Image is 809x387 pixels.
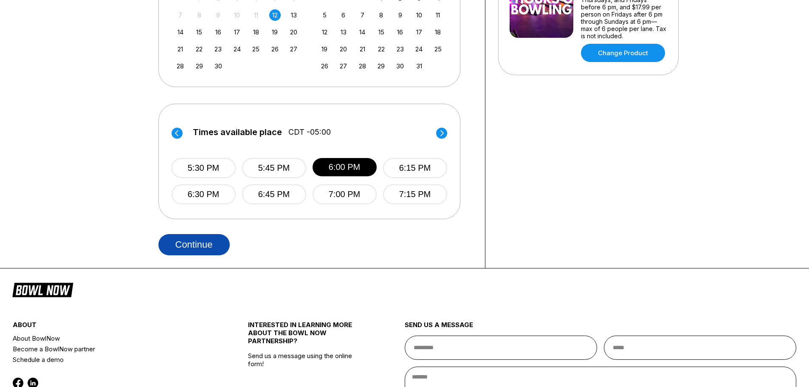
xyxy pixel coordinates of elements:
[375,26,387,38] div: Choose Wednesday, October 15th, 2025
[172,184,236,204] button: 6:30 PM
[432,9,444,21] div: Choose Saturday, October 11th, 2025
[405,321,797,336] div: send us a message
[319,60,330,72] div: Choose Sunday, October 26th, 2025
[338,43,349,55] div: Choose Monday, October 20th, 2025
[212,26,224,38] div: Choose Tuesday, September 16th, 2025
[194,9,205,21] div: Not available Monday, September 8th, 2025
[413,60,425,72] div: Choose Friday, October 31st, 2025
[338,60,349,72] div: Choose Monday, October 27th, 2025
[288,9,299,21] div: Choose Saturday, September 13th, 2025
[231,26,243,38] div: Choose Wednesday, September 17th, 2025
[319,26,330,38] div: Choose Sunday, October 12th, 2025
[413,9,425,21] div: Choose Friday, October 10th, 2025
[194,60,205,72] div: Choose Monday, September 29th, 2025
[338,26,349,38] div: Choose Monday, October 13th, 2025
[242,158,306,178] button: 5:45 PM
[313,184,377,204] button: 7:00 PM
[175,26,186,38] div: Choose Sunday, September 14th, 2025
[338,9,349,21] div: Choose Monday, October 6th, 2025
[375,9,387,21] div: Choose Wednesday, October 8th, 2025
[357,9,368,21] div: Choose Tuesday, October 7th, 2025
[248,321,366,352] div: INTERESTED IN LEARNING MORE ABOUT THE BOWL NOW PARTNERSHIP?
[357,43,368,55] div: Choose Tuesday, October 21st, 2025
[172,158,236,178] button: 5:30 PM
[250,9,262,21] div: Not available Thursday, September 11th, 2025
[231,9,243,21] div: Not available Wednesday, September 10th, 2025
[250,26,262,38] div: Choose Thursday, September 18th, 2025
[413,43,425,55] div: Choose Friday, October 24th, 2025
[212,9,224,21] div: Not available Tuesday, September 9th, 2025
[269,26,281,38] div: Choose Friday, September 19th, 2025
[395,26,406,38] div: Choose Thursday, October 16th, 2025
[432,43,444,55] div: Choose Saturday, October 25th, 2025
[395,43,406,55] div: Choose Thursday, October 23rd, 2025
[231,43,243,55] div: Choose Wednesday, September 24th, 2025
[175,43,186,55] div: Choose Sunday, September 21st, 2025
[413,26,425,38] div: Choose Friday, October 17th, 2025
[175,60,186,72] div: Choose Sunday, September 28th, 2025
[395,9,406,21] div: Choose Thursday, October 9th, 2025
[383,184,447,204] button: 7:15 PM
[319,9,330,21] div: Choose Sunday, October 5th, 2025
[194,43,205,55] div: Choose Monday, September 22nd, 2025
[357,26,368,38] div: Choose Tuesday, October 14th, 2025
[395,60,406,72] div: Choose Thursday, October 30th, 2025
[375,43,387,55] div: Choose Wednesday, October 22nd, 2025
[432,26,444,38] div: Choose Saturday, October 18th, 2025
[158,234,230,255] button: Continue
[288,127,331,137] span: CDT -05:00
[13,321,209,333] div: about
[313,158,377,176] button: 6:00 PM
[193,127,282,137] span: Times available place
[383,158,447,178] button: 6:15 PM
[288,43,299,55] div: Choose Saturday, September 27th, 2025
[581,44,665,62] a: Change Product
[175,9,186,21] div: Not available Sunday, September 7th, 2025
[288,26,299,38] div: Choose Saturday, September 20th, 2025
[319,43,330,55] div: Choose Sunday, October 19th, 2025
[212,43,224,55] div: Choose Tuesday, September 23rd, 2025
[13,333,209,344] a: About BowlNow
[269,9,281,21] div: Choose Friday, September 12th, 2025
[375,60,387,72] div: Choose Wednesday, October 29th, 2025
[13,354,209,365] a: Schedule a demo
[269,43,281,55] div: Choose Friday, September 26th, 2025
[13,344,209,354] a: Become a BowlNow partner
[357,60,368,72] div: Choose Tuesday, October 28th, 2025
[242,184,306,204] button: 6:45 PM
[212,60,224,72] div: Choose Tuesday, September 30th, 2025
[194,26,205,38] div: Choose Monday, September 15th, 2025
[250,43,262,55] div: Choose Thursday, September 25th, 2025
